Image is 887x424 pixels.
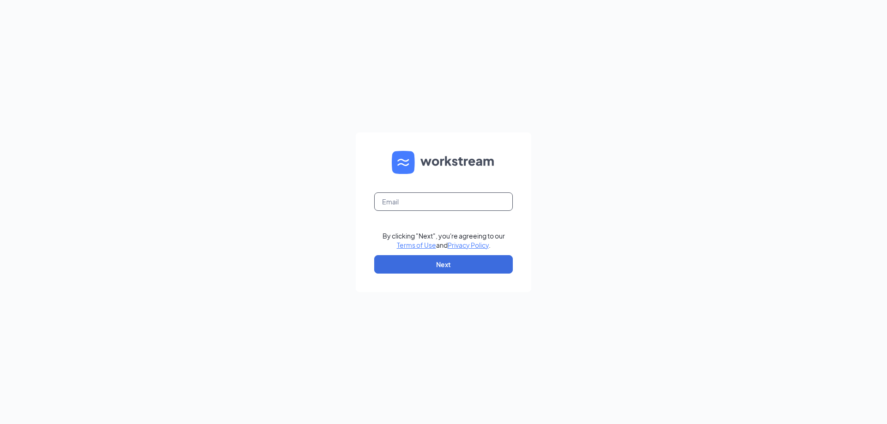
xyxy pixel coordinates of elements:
div: By clicking "Next", you're agreeing to our and . [383,231,505,250]
button: Next [374,255,513,274]
a: Terms of Use [397,241,436,249]
img: WS logo and Workstream text [392,151,495,174]
input: Email [374,192,513,211]
a: Privacy Policy [448,241,489,249]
